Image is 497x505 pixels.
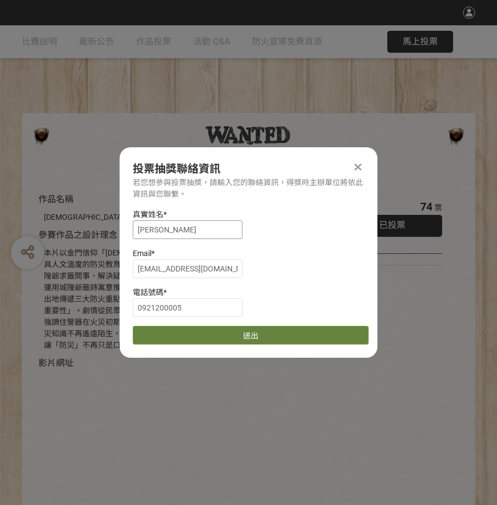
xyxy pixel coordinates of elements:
[38,358,74,368] span: 影片網址
[133,160,364,177] div: 投票抽獎聯絡資訊
[133,210,163,219] span: 真實姓名
[79,25,114,58] a: 最新公告
[38,230,117,240] span: 參賽作品之設計理念
[136,36,171,47] span: 作品投票
[420,200,432,213] span: 74
[38,194,74,204] span: 作品名稱
[22,25,57,58] a: 比賽說明
[193,25,230,58] a: 活動 Q&A
[44,212,309,223] div: [DEMOGRAPHIC_DATA]的叮嚀：人離火要熄，住警器不離
[133,326,369,345] button: 送出
[252,36,322,47] span: 防火宣導免費資源
[133,249,151,258] span: Email
[387,31,453,53] button: 馬上投票
[434,203,442,212] span: 票
[133,288,163,297] span: 電話號碼
[252,25,322,58] a: 防火宣導免費資源
[133,177,364,200] div: 若您想參與投票抽獎，請輸入您的聯絡資訊，得獎時主辦單位將依此資訊與您聯繫。
[44,247,309,351] div: 本片以金門信仰「[DEMOGRAPHIC_DATA]」為文化核心，融合現代科技，打造具人文溫度的防災教育影片。在這片曾經歷戰火洗禮的土地上，居民習慣向城隍爺求籤問事、解決疑難，也形塑出信仰深植日...
[193,36,230,47] span: 活動 Q&A
[136,25,171,58] a: 作品投票
[379,220,405,230] span: 已投票
[22,36,57,47] span: 比賽說明
[403,36,438,47] span: 馬上投票
[79,36,114,47] span: 最新公告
